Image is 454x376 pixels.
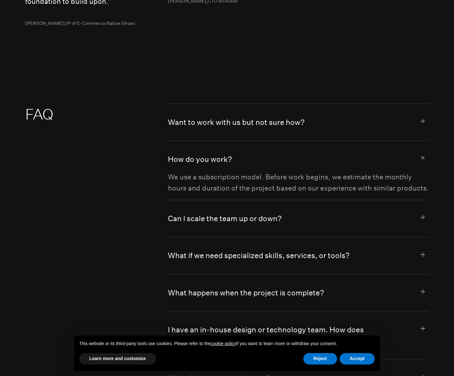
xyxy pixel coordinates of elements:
[168,141,429,171] button: How do you work?
[340,353,375,365] button: Accept
[25,18,143,29] div: [PERSON_NAME] , VP of E-Commerce Native Shoes
[168,104,429,141] button: Want to work with us but not sure how?
[168,237,429,274] button: What if we need specialized skills, services, or tools?
[168,171,429,194] p: We use a subscription model. Before work begins, we estimate the monthly hours and duration of th...
[168,200,429,237] button: Can I scale the team up or down?
[303,353,337,365] button: Reject
[168,274,429,311] button: What happens when the project is complete?
[211,341,236,346] a: cookie policy
[168,311,429,360] button: I have an in-house design or technology team. How does [PERSON_NAME] work with them?
[74,336,380,352] div: This website or its third-party tools use cookies. Please refer to the if you want to learn more ...
[79,353,156,365] button: Learn more and customize
[69,330,385,376] div: Notice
